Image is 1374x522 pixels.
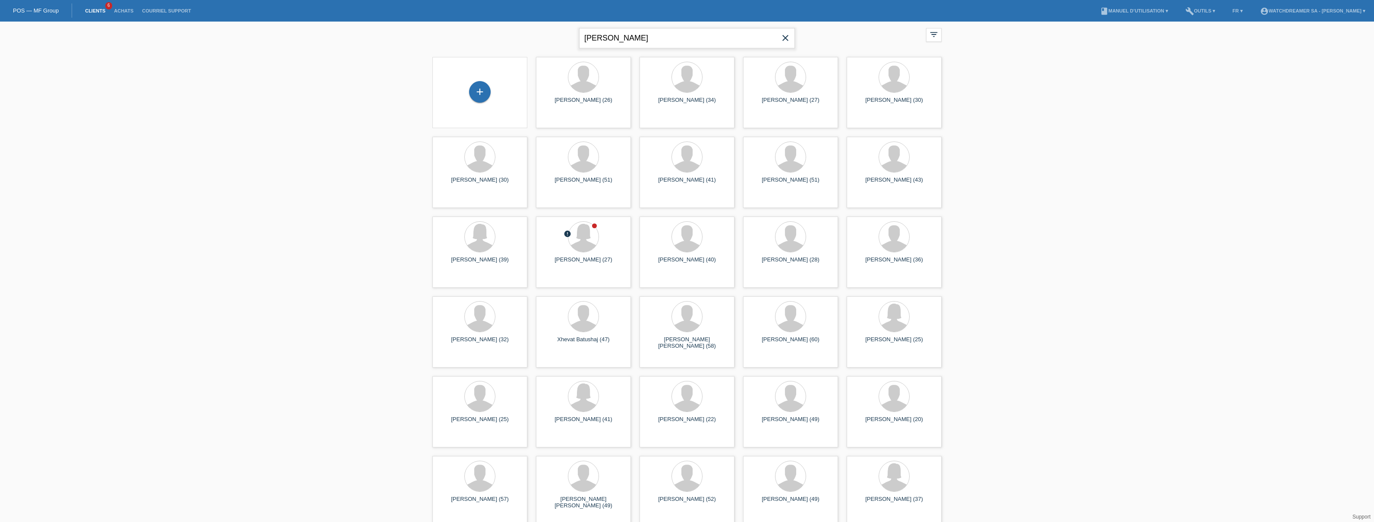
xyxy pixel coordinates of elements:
a: Courriel Support [138,8,195,13]
div: [PERSON_NAME] (41) [646,176,728,190]
div: [PERSON_NAME] (25) [439,416,520,430]
div: [PERSON_NAME] (34) [646,97,728,110]
div: [PERSON_NAME] (41) [543,416,624,430]
div: [PERSON_NAME] (25) [854,336,935,350]
div: Enregistrer le client [470,85,490,99]
a: Clients [81,8,110,13]
i: close [780,33,791,43]
div: [PERSON_NAME] (28) [750,256,831,270]
div: [PERSON_NAME] (36) [854,256,935,270]
div: [PERSON_NAME] [PERSON_NAME] (58) [646,336,728,350]
div: [PERSON_NAME] (37) [854,496,935,509]
div: [PERSON_NAME] (39) [439,256,520,270]
i: book [1100,7,1109,16]
div: Xhevat Batushaj (47) [543,336,624,350]
div: Non confirmé, en cours [564,230,571,239]
a: buildOutils ▾ [1181,8,1220,13]
div: [PERSON_NAME] (26) [543,97,624,110]
div: [PERSON_NAME] (27) [750,97,831,110]
i: build [1185,7,1194,16]
div: [PERSON_NAME] (43) [854,176,935,190]
a: Achats [110,8,138,13]
a: bookManuel d’utilisation ▾ [1096,8,1172,13]
span: 6 [105,2,112,9]
div: [PERSON_NAME] (57) [439,496,520,509]
i: filter_list [929,30,939,39]
div: [PERSON_NAME] (30) [854,97,935,110]
div: [PERSON_NAME] (49) [750,416,831,430]
a: POS — MF Group [13,7,59,14]
a: Support [1352,514,1371,520]
div: [PERSON_NAME] (22) [646,416,728,430]
div: [PERSON_NAME] (51) [543,176,624,190]
div: [PERSON_NAME] (49) [750,496,831,509]
div: [PERSON_NAME] (40) [646,256,728,270]
a: FR ▾ [1228,8,1247,13]
div: [PERSON_NAME] (51) [750,176,831,190]
div: [PERSON_NAME] (32) [439,336,520,350]
input: Recherche... [579,28,795,48]
div: [PERSON_NAME] (52) [646,496,728,509]
div: [PERSON_NAME] (30) [439,176,520,190]
i: account_circle [1260,7,1269,16]
div: [PERSON_NAME] (20) [854,416,935,430]
div: [PERSON_NAME] [PERSON_NAME] (49) [543,496,624,509]
div: [PERSON_NAME] (60) [750,336,831,350]
i: error [564,230,571,238]
a: account_circleWatchdreamer SA - [PERSON_NAME] ▾ [1256,8,1370,13]
div: [PERSON_NAME] (27) [543,256,624,270]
